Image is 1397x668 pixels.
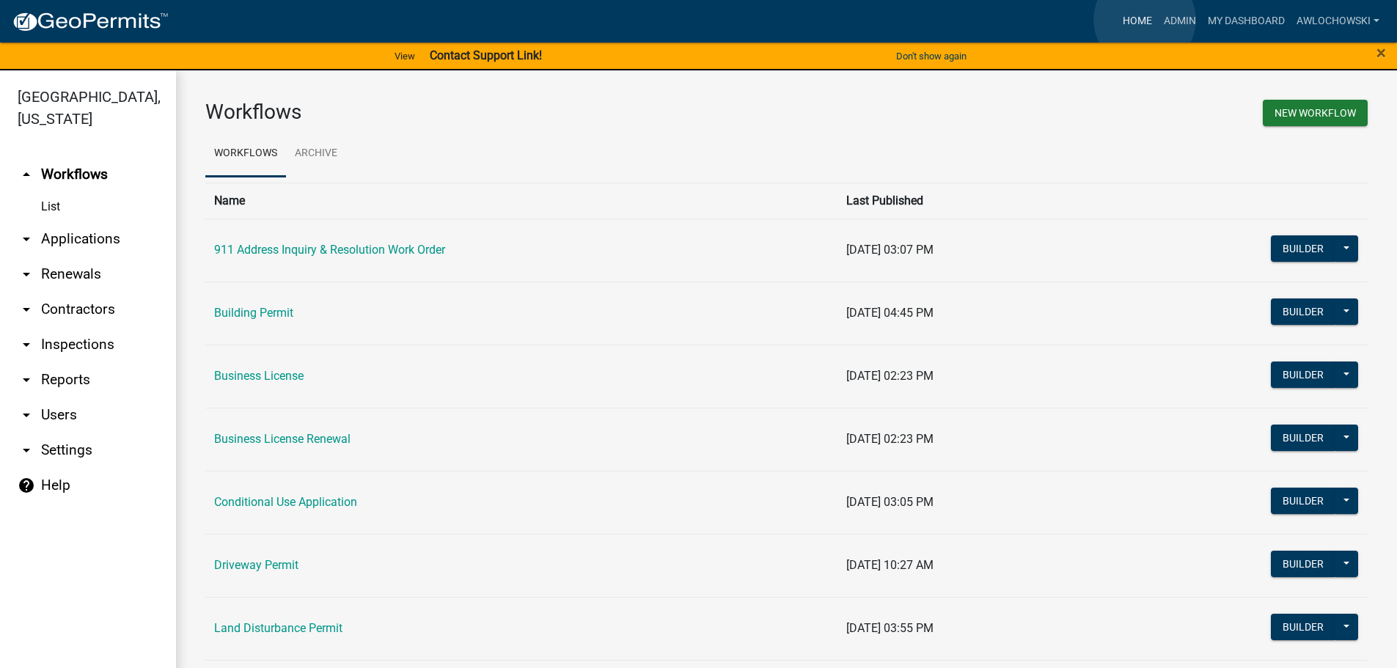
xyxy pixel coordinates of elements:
span: [DATE] 02:23 PM [846,432,934,446]
a: Business License Renewal [214,432,351,446]
span: [DATE] 02:23 PM [846,369,934,383]
a: Building Permit [214,306,293,320]
button: Close [1376,44,1386,62]
button: Builder [1271,298,1335,325]
button: Builder [1271,488,1335,514]
a: Business License [214,369,304,383]
a: Home [1117,7,1158,35]
button: New Workflow [1263,100,1368,126]
a: awlochowski [1291,7,1385,35]
button: Builder [1271,614,1335,640]
a: Workflows [205,131,286,177]
button: Builder [1271,551,1335,577]
button: Builder [1271,425,1335,451]
a: Land Disturbance Permit [214,621,342,635]
i: arrow_drop_down [18,371,35,389]
span: [DATE] 03:07 PM [846,243,934,257]
i: arrow_drop_down [18,230,35,248]
span: [DATE] 03:55 PM [846,621,934,635]
a: 911 Address Inquiry & Resolution Work Order [214,243,445,257]
i: arrow_drop_down [18,336,35,353]
i: arrow_drop_up [18,166,35,183]
span: × [1376,43,1386,63]
i: arrow_drop_down [18,406,35,424]
th: Last Published [837,183,1101,219]
button: Builder [1271,235,1335,262]
a: Driveway Permit [214,558,298,572]
span: [DATE] 10:27 AM [846,558,934,572]
i: arrow_drop_down [18,441,35,459]
th: Name [205,183,837,219]
a: View [389,44,421,68]
button: Builder [1271,361,1335,388]
a: Admin [1158,7,1202,35]
h3: Workflows [205,100,776,125]
strong: Contact Support Link! [430,48,542,62]
span: [DATE] 04:45 PM [846,306,934,320]
span: [DATE] 03:05 PM [846,495,934,509]
a: Conditional Use Application [214,495,357,509]
a: My Dashboard [1202,7,1291,35]
button: Don't show again [890,44,972,68]
i: arrow_drop_down [18,265,35,283]
a: Archive [286,131,346,177]
i: help [18,477,35,494]
i: arrow_drop_down [18,301,35,318]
